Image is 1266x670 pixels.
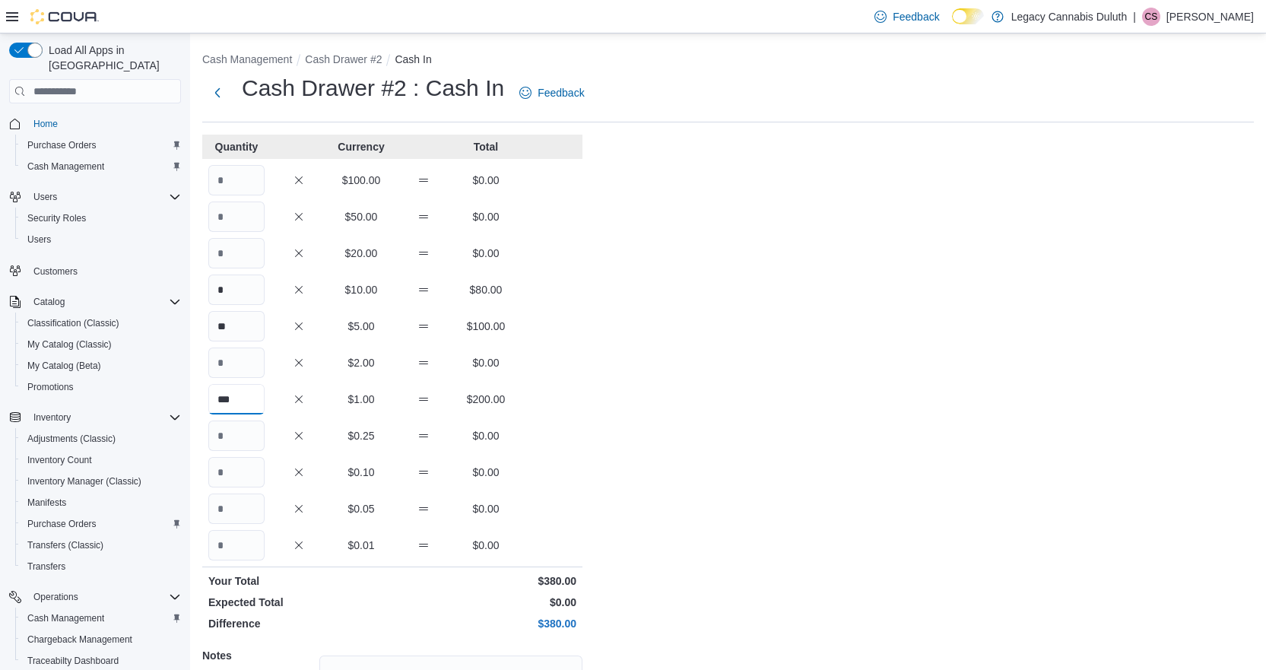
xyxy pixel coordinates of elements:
span: Users [21,230,181,249]
button: Promotions [15,376,187,398]
button: Purchase Orders [15,135,187,156]
input: Quantity [208,530,265,560]
button: Next [202,78,233,108]
span: Classification (Classic) [27,317,119,329]
button: My Catalog (Beta) [15,355,187,376]
p: $0.00 [458,428,514,443]
p: Quantity [208,139,265,154]
span: Manifests [21,494,181,512]
p: $0.00 [458,209,514,224]
p: $0.01 [333,538,389,553]
p: $80.00 [458,282,514,297]
span: My Catalog (Beta) [27,360,101,372]
span: Cash Management [27,160,104,173]
span: Inventory Manager (Classic) [27,475,141,487]
span: My Catalog (Classic) [27,338,112,351]
input: Dark Mode [952,8,984,24]
a: Cash Management [21,157,110,176]
p: $0.00 [458,173,514,188]
p: Your Total [208,573,389,589]
button: Cash Management [15,156,187,177]
a: Feedback [868,2,945,32]
div: Calvin Stuart [1142,8,1160,26]
p: | [1133,8,1136,26]
span: Adjustments (Classic) [27,433,116,445]
a: Purchase Orders [21,136,103,154]
img: Cova [30,9,99,24]
button: Manifests [15,492,187,513]
span: Chargeback Management [27,633,132,646]
input: Quantity [208,275,265,305]
button: Operations [3,586,187,608]
input: Quantity [208,384,265,414]
button: Classification (Classic) [15,313,187,334]
span: Inventory Manager (Classic) [21,472,181,491]
a: Chargeback Management [21,630,138,649]
span: Cash Management [21,609,181,627]
p: $20.00 [333,246,389,261]
button: Inventory Count [15,449,187,471]
span: Promotions [27,381,74,393]
input: Quantity [208,348,265,378]
a: Users [21,230,57,249]
h1: Cash Drawer #2 : Cash In [242,73,504,103]
a: Inventory Manager (Classic) [21,472,148,491]
a: Classification (Classic) [21,314,125,332]
span: My Catalog (Classic) [21,335,181,354]
span: Traceabilty Dashboard [21,652,181,670]
p: $0.00 [458,501,514,516]
button: Inventory Manager (Classic) [15,471,187,492]
span: Inventory [27,408,181,427]
a: Promotions [21,378,80,396]
p: $0.25 [333,428,389,443]
span: Load All Apps in [GEOGRAPHIC_DATA] [43,43,181,73]
span: Promotions [21,378,181,396]
button: Transfers [15,556,187,577]
a: Traceabilty Dashboard [21,652,125,670]
span: Adjustments (Classic) [21,430,181,448]
span: Feedback [538,85,584,100]
p: $0.00 [395,595,576,610]
span: Transfers (Classic) [21,536,181,554]
button: Customers [3,259,187,281]
span: Cash Management [21,157,181,176]
p: $0.00 [458,246,514,261]
input: Quantity [208,421,265,451]
span: Catalog [27,293,181,311]
input: Quantity [208,238,265,268]
span: Classification (Classic) [21,314,181,332]
a: Security Roles [21,209,92,227]
span: My Catalog (Beta) [21,357,181,375]
a: Inventory Count [21,451,98,469]
span: Traceabilty Dashboard [27,655,119,667]
span: Purchase Orders [27,518,97,530]
a: Purchase Orders [21,515,103,533]
span: Inventory Count [21,451,181,469]
button: Catalog [3,291,187,313]
span: Inventory Count [27,454,92,466]
span: Purchase Orders [27,139,97,151]
p: $0.05 [333,501,389,516]
button: Cash In [395,53,431,65]
nav: An example of EuiBreadcrumbs [202,52,1254,70]
span: Home [33,118,58,130]
button: Cash Management [202,53,292,65]
button: Operations [27,588,84,606]
p: [PERSON_NAME] [1166,8,1254,26]
span: Customers [27,261,181,280]
a: Adjustments (Classic) [21,430,122,448]
a: My Catalog (Beta) [21,357,107,375]
p: $0.10 [333,465,389,480]
span: Purchase Orders [21,515,181,533]
p: $5.00 [333,319,389,334]
input: Quantity [208,311,265,341]
button: Chargeback Management [15,629,187,650]
span: Purchase Orders [21,136,181,154]
p: Expected Total [208,595,389,610]
a: Feedback [513,78,590,108]
span: Feedback [893,9,939,24]
span: CS [1145,8,1158,26]
button: Inventory [3,407,187,428]
span: Catalog [33,296,65,308]
input: Quantity [208,202,265,232]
